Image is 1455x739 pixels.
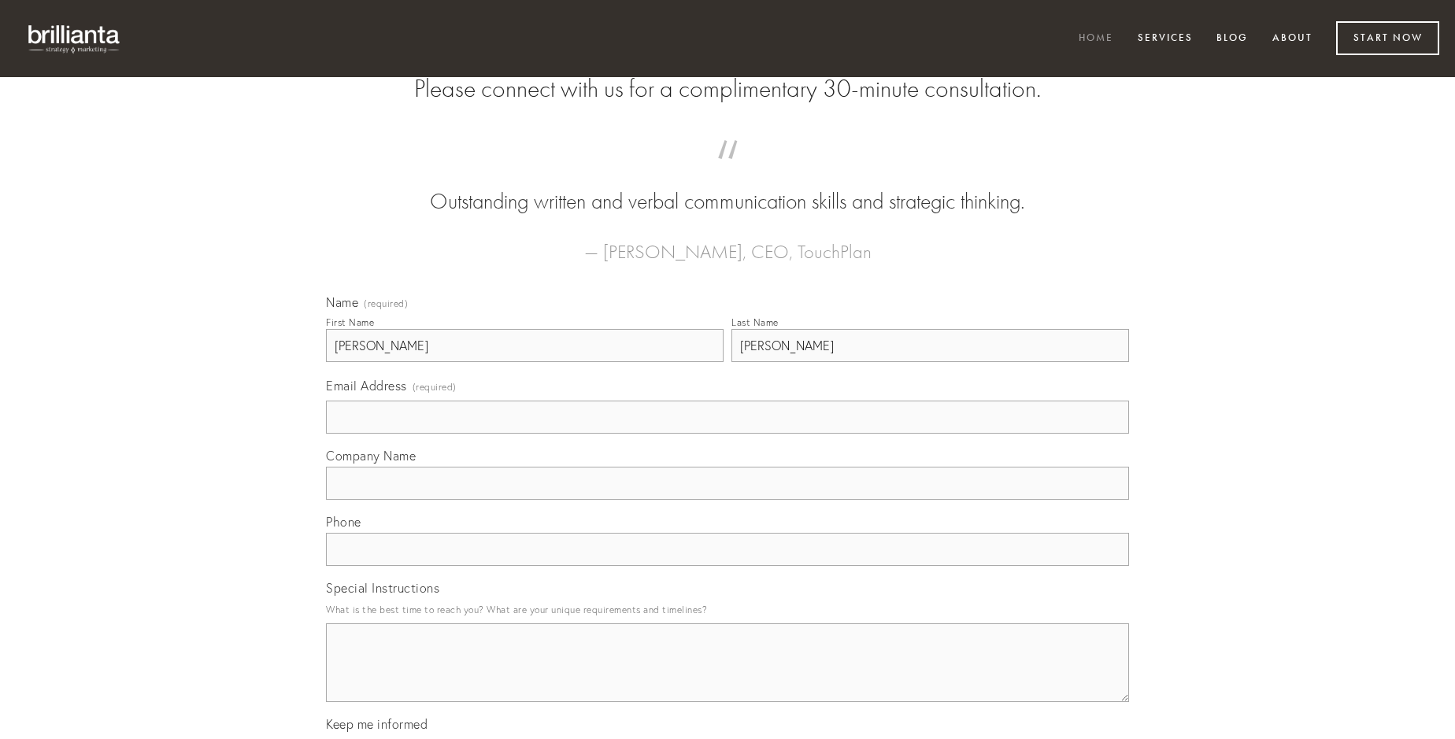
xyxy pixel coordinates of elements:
[326,294,358,310] span: Name
[413,376,457,397] span: (required)
[326,580,439,596] span: Special Instructions
[326,448,416,464] span: Company Name
[1127,26,1203,52] a: Services
[364,299,408,309] span: (required)
[326,316,374,328] div: First Name
[326,74,1129,104] h2: Please connect with us for a complimentary 30-minute consultation.
[1262,26,1323,52] a: About
[16,16,134,61] img: brillianta - research, strategy, marketing
[326,514,361,530] span: Phone
[326,716,428,732] span: Keep me informed
[1336,21,1439,55] a: Start Now
[326,378,407,394] span: Email Address
[326,599,1129,620] p: What is the best time to reach you? What are your unique requirements and timelines?
[351,156,1104,187] span: “
[1206,26,1258,52] a: Blog
[351,217,1104,268] figcaption: — [PERSON_NAME], CEO, TouchPlan
[731,316,779,328] div: Last Name
[351,156,1104,217] blockquote: Outstanding written and verbal communication skills and strategic thinking.
[1068,26,1124,52] a: Home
